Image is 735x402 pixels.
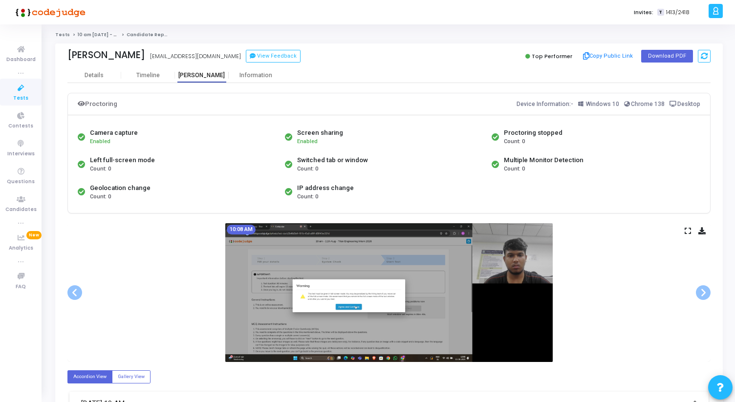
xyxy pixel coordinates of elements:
[297,138,318,145] span: Enabled
[55,32,70,38] a: Tests
[504,138,525,146] span: Count: 0
[55,32,723,38] nav: breadcrumb
[5,206,37,214] span: Candidates
[90,155,155,165] div: Left full-screen mode
[580,49,636,63] button: Copy Public Link
[517,98,701,110] div: Device Information:-
[12,2,86,22] img: logo
[7,150,35,158] span: Interviews
[78,32,186,38] a: 10 am [DATE] - Titan Engineering Intern 2026
[13,94,28,103] span: Tests
[16,283,26,291] span: FAQ
[7,178,35,186] span: Questions
[297,183,354,193] div: IP address change
[532,52,572,60] span: Top Performer
[666,8,690,17] span: 1413/2418
[90,128,138,138] div: Camera capture
[8,122,33,130] span: Contests
[297,193,318,201] span: Count: 0
[246,50,301,63] button: View Feedback
[229,72,282,79] div: Information
[85,72,104,79] div: Details
[297,155,368,165] div: Switched tab or window
[504,128,562,138] div: Proctoring stopped
[504,155,584,165] div: Multiple Monitor Detection
[586,101,619,107] span: Windows 10
[150,52,241,61] div: [EMAIL_ADDRESS][DOMAIN_NAME]
[6,56,36,64] span: Dashboard
[504,165,525,173] span: Count: 0
[112,370,151,383] label: Gallery View
[297,128,343,138] div: Screen sharing
[67,49,145,61] div: [PERSON_NAME]
[78,98,117,110] div: Proctoring
[90,193,111,201] span: Count: 0
[127,32,172,38] span: Candidate Report
[227,225,256,234] mat-chip: 10:08 AM
[175,72,229,79] div: [PERSON_NAME]
[634,8,653,17] label: Invites:
[136,72,160,79] div: Timeline
[225,223,553,362] img: screenshot-1754887099396.jpeg
[67,370,112,383] label: Accordion View
[657,9,664,16] span: T
[9,244,33,253] span: Analytics
[641,50,693,63] button: Download PDF
[90,165,111,173] span: Count: 0
[90,183,151,193] div: Geolocation change
[90,138,110,145] span: Enabled
[297,165,318,173] span: Count: 0
[677,101,700,107] span: Desktop
[631,101,665,107] span: Chrome 138
[26,231,42,239] span: New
